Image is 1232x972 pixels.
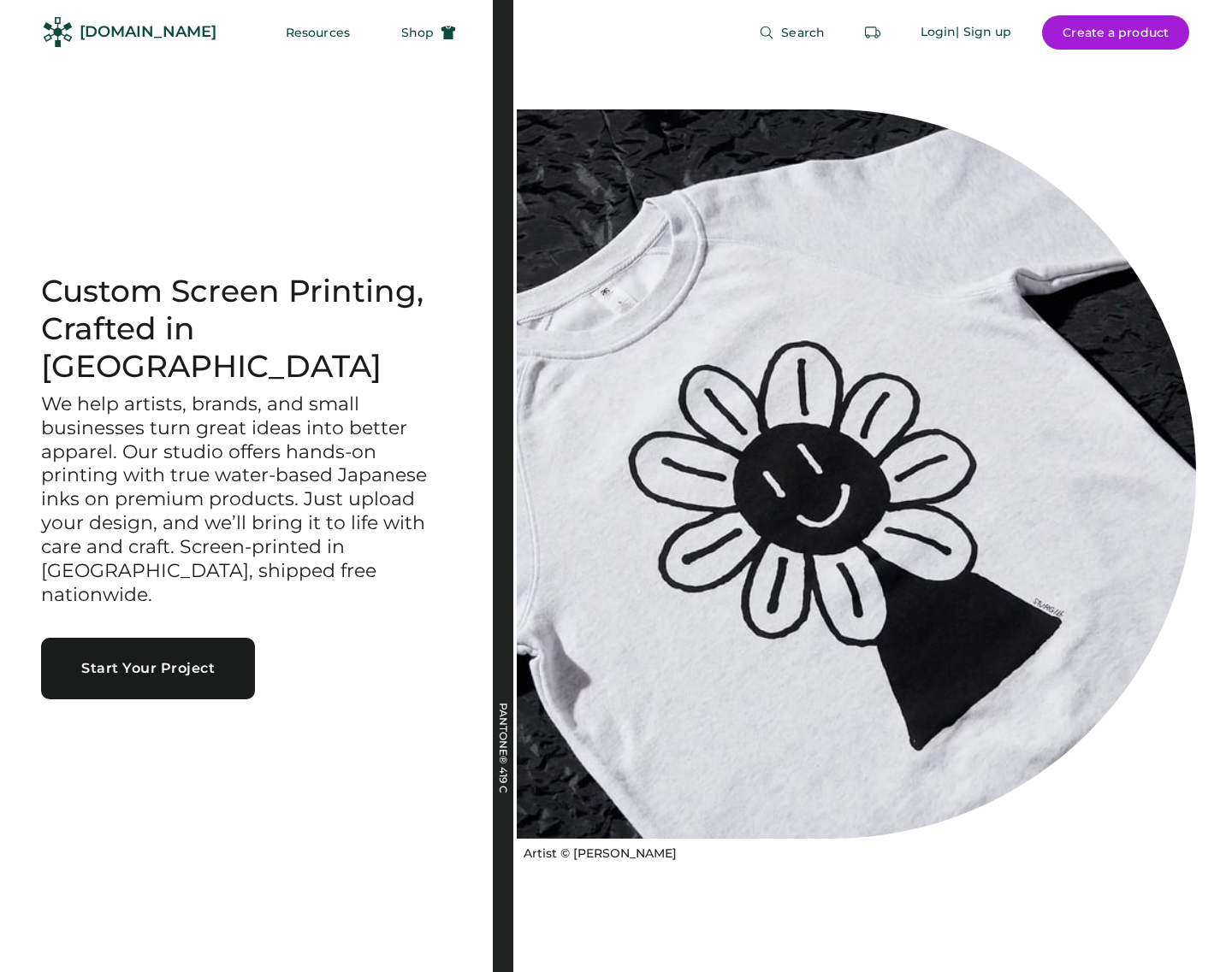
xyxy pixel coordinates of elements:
button: Search [738,15,845,50]
a: Artist © [PERSON_NAME] [517,839,677,863]
button: Create a product [1042,15,1189,50]
h3: We help artists, brands, and small businesses turn great ideas into better apparel. Our studio of... [41,392,452,607]
span: Search [781,27,825,38]
div: Login [921,24,957,41]
button: Resources [265,15,370,50]
button: Start Your Project [41,638,255,699]
img: Rendered Logo - Screens [43,17,73,47]
span: Shop [401,27,434,38]
button: Retrieve an order [856,15,890,50]
button: Shop [381,15,477,50]
div: Artist © [PERSON_NAME] [524,845,677,863]
h1: Custom Screen Printing, Crafted in [GEOGRAPHIC_DATA] [41,273,452,386]
div: PANTONE® 419 C [498,703,508,874]
div: | Sign up [956,24,1011,41]
div: [DOMAIN_NAME] [80,21,216,43]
